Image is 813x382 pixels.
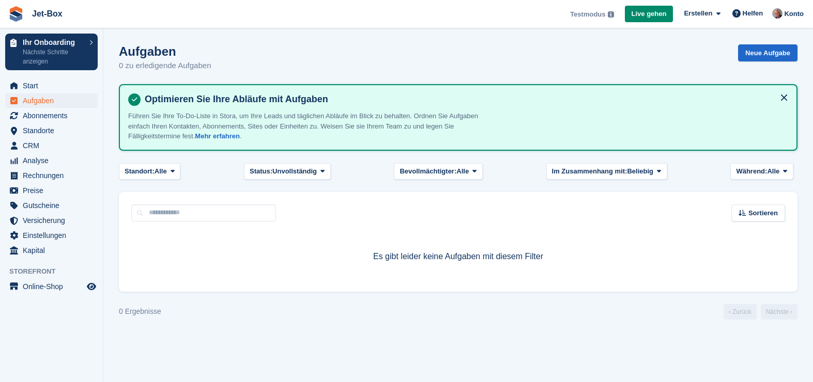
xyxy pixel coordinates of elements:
span: Storefront [9,266,103,277]
button: Im Zusammenhang mit: Beliebig [546,163,667,180]
span: Im Zusammenhang mit: [552,166,627,177]
a: Speisekarte [5,279,98,294]
p: Es gibt leider keine Aufgaben mit diesem Filter [131,250,785,263]
span: Abonnements [23,108,85,123]
span: Bevollmächtigter: [400,166,456,177]
span: Gutscheine [23,198,85,213]
span: Alle [767,166,779,177]
a: Vorschau-Shop [85,280,98,293]
span: Erstellen [684,8,712,19]
span: Konto [784,9,804,19]
span: Testmodus [570,9,605,20]
a: menu [5,168,98,183]
h4: Optimieren Sie Ihre Abläufe mit Aufgaben [141,93,788,105]
a: menu [5,123,98,138]
span: Standort: [125,166,155,177]
span: Kapital [23,243,85,258]
span: Analyse [23,153,85,168]
nav: Page [722,304,800,320]
a: Live gehen [625,6,673,23]
a: menu [5,213,98,228]
span: Start [23,78,85,93]
a: menu [5,228,98,243]
a: Jet-Box [28,5,67,22]
a: Mehr erfahren [195,132,240,140]
span: Online-Shop [23,279,85,294]
a: Vorherige [724,304,757,320]
span: Helfen [743,8,763,19]
span: Alle [155,166,167,177]
button: Bevollmächtigter: Alle [394,163,482,180]
img: icon-info-grey-7440780725fd019a000dd9b08b2336e03edf1995a4989e88bcd33f0948082b44.svg [608,11,614,18]
span: Rechnungen [23,168,85,183]
h1: Aufgaben [119,44,211,58]
img: stora-icon-8386f47178a22dfd0bd8f6a31ec36ba5ce8667c1dd55bd0f319d3a0aa187defe.svg [8,6,24,22]
img: Kai-Uwe Walzer [772,8,783,19]
a: menu [5,78,98,93]
span: Standorte [23,123,85,138]
button: Standort: Alle [119,163,180,180]
span: Einstellungen [23,228,85,243]
button: Status: Unvollständig [244,163,331,180]
span: Beliebig [627,166,653,177]
a: Nächste [761,304,797,320]
span: Status: [250,166,272,177]
p: 0 zu erledigende Aufgaben [119,60,211,72]
span: CRM [23,138,85,153]
a: menu [5,108,98,123]
a: menu [5,243,98,258]
span: Sortieren [748,208,778,218]
p: Nächste Schritte anzeigen [23,47,84,66]
p: Führen Sie Ihre To-Do-Liste in Stora, um Ihre Leads und täglichen Abläufe im Blick zu behalten. O... [128,111,490,141]
span: Alle [456,166,469,177]
p: Ihr Onboarding [23,39,84,46]
a: Ihr Onboarding Nächste Schritte anzeigen [5,34,98,70]
a: menu [5,93,98,108]
a: menu [5,183,98,198]
div: 0 Ergebnisse [119,306,161,317]
span: Aufgaben [23,93,85,108]
a: menu [5,138,98,153]
span: Live gehen [632,9,667,19]
button: Während: Alle [730,163,793,180]
a: menu [5,198,98,213]
span: Versicherung [23,213,85,228]
span: Unvollständig [272,166,317,177]
a: menu [5,153,98,168]
a: Neue Aufgabe [738,44,797,61]
span: Preise [23,183,85,198]
span: Während: [736,166,767,177]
